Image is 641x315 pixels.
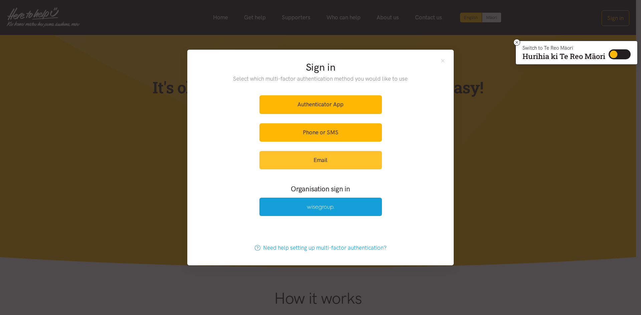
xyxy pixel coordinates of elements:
p: Select which multi-factor authentication method you would like to use [220,74,422,83]
p: Switch to Te Reo Māori [522,46,605,50]
a: Need help setting up multi-factor authentication? [248,239,394,257]
h2: Sign in [220,60,422,74]
button: Close [440,58,446,63]
img: Wise Group [307,205,334,210]
p: Hurihia ki Te Reo Māori [522,53,605,59]
a: Email [259,151,382,169]
h3: Organisation sign in [241,184,400,194]
a: Phone or SMS [259,123,382,142]
a: Authenticator App [259,95,382,114]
